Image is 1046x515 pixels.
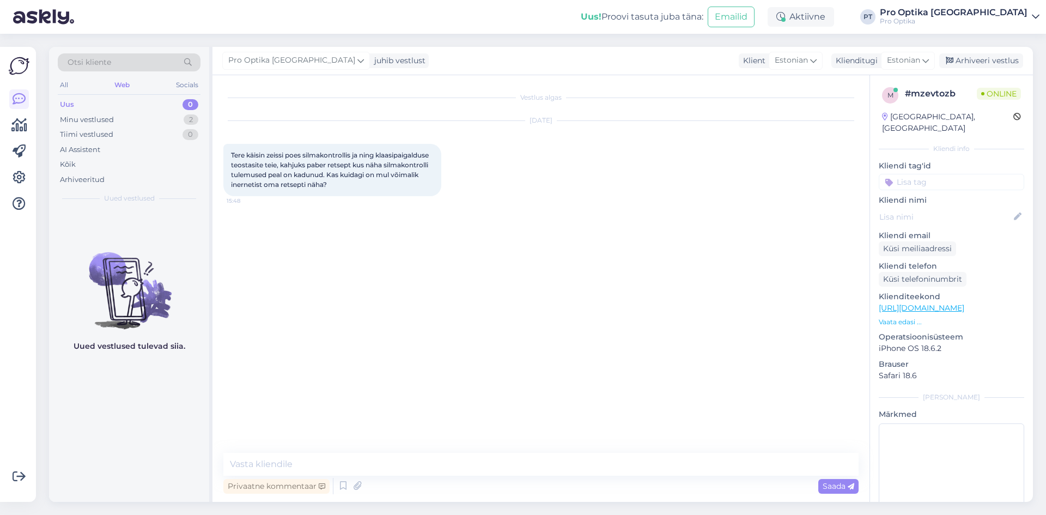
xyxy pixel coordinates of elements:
button: Emailid [708,7,755,27]
img: Askly Logo [9,56,29,76]
div: Klient [739,55,765,66]
div: Vestlus algas [223,93,859,102]
span: m [887,91,893,99]
div: Uus [60,99,74,110]
div: Arhiveeri vestlus [939,53,1023,68]
div: Socials [174,78,200,92]
p: Kliendi tag'id [879,160,1024,172]
a: [URL][DOMAIN_NAME] [879,303,964,313]
div: Aktiivne [768,7,834,27]
div: Tiimi vestlused [60,129,113,140]
p: Kliendi email [879,230,1024,241]
div: Kliendi info [879,144,1024,154]
div: 0 [183,129,198,140]
p: Operatsioonisüsteem [879,331,1024,343]
p: Märkmed [879,409,1024,420]
span: Pro Optika [GEOGRAPHIC_DATA] [228,54,355,66]
div: All [58,78,70,92]
p: Safari 18.6 [879,370,1024,381]
input: Lisa nimi [879,211,1012,223]
div: PT [860,9,875,25]
div: Küsi meiliaadressi [879,241,956,256]
div: Pro Optika [GEOGRAPHIC_DATA] [880,8,1027,17]
span: 15:48 [227,197,267,205]
img: No chats [49,233,209,331]
div: Küsi telefoninumbrit [879,272,966,287]
div: Proovi tasuta juba täna: [581,10,703,23]
div: Klienditugi [831,55,878,66]
div: [DATE] [223,116,859,125]
div: # mzevtozb [905,87,977,100]
div: juhib vestlust [370,55,425,66]
span: Estonian [887,54,920,66]
p: Kliendi telefon [879,260,1024,272]
input: Lisa tag [879,174,1024,190]
span: Saada [823,481,854,491]
p: Brauser [879,359,1024,370]
span: Online [977,88,1021,100]
span: Otsi kliente [68,57,111,68]
div: AI Assistent [60,144,100,155]
div: [PERSON_NAME] [879,392,1024,402]
div: Minu vestlused [60,114,114,125]
p: iPhone OS 18.6.2 [879,343,1024,354]
div: Arhiveeritud [60,174,105,185]
div: Privaatne kommentaar [223,479,330,494]
span: Estonian [775,54,808,66]
p: Vaata edasi ... [879,317,1024,327]
p: Klienditeekond [879,291,1024,302]
div: [GEOGRAPHIC_DATA], [GEOGRAPHIC_DATA] [882,111,1013,134]
p: Uued vestlused tulevad siia. [74,341,185,352]
div: Kõik [60,159,76,170]
a: Pro Optika [GEOGRAPHIC_DATA]Pro Optika [880,8,1039,26]
div: Web [112,78,132,92]
div: Pro Optika [880,17,1027,26]
div: 0 [183,99,198,110]
span: Tere käisin zeissi poes silmakontrollis ja ning klaasipaigalduse teostasite teie, kahjuks paber r... [231,151,430,189]
span: Uued vestlused [104,193,155,203]
b: Uus! [581,11,601,22]
div: 2 [184,114,198,125]
p: Kliendi nimi [879,195,1024,206]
